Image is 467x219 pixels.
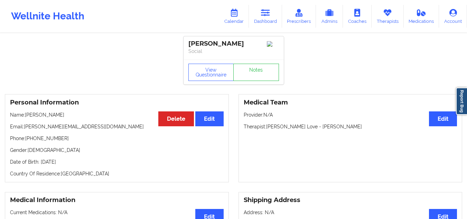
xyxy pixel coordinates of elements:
[244,111,457,118] p: Provider: N/A
[343,5,372,28] a: Coaches
[456,88,467,115] a: Report Bug
[10,196,224,204] h3: Medical Information
[10,158,224,165] p: Date of Birth: [DATE]
[244,99,457,107] h3: Medical Team
[158,111,194,126] button: Delete
[10,99,224,107] h3: Personal Information
[10,123,224,130] p: Email: [PERSON_NAME][EMAIL_ADDRESS][DOMAIN_NAME]
[10,147,224,154] p: Gender: [DEMOGRAPHIC_DATA]
[249,5,282,28] a: Dashboard
[10,209,224,216] p: Current Medications: N/A
[195,111,223,126] button: Edit
[188,48,279,55] p: Social
[219,5,249,28] a: Calendar
[10,111,224,118] p: Name: [PERSON_NAME]
[10,135,224,142] p: Phone: [PHONE_NUMBER]
[244,123,457,130] p: Therapist: [PERSON_NAME] Love - [PERSON_NAME]
[404,5,439,28] a: Medications
[233,64,279,81] a: Notes
[429,111,457,126] button: Edit
[267,41,279,47] img: Image%2Fplaceholer-image.png
[372,5,404,28] a: Therapists
[316,5,343,28] a: Admins
[244,209,457,216] p: Address: N/A
[188,64,234,81] button: View Questionnaire
[282,5,316,28] a: Prescribers
[188,40,279,48] div: [PERSON_NAME]
[244,196,457,204] h3: Shipping Address
[439,5,467,28] a: Account
[10,170,224,177] p: Country Of Residence: [GEOGRAPHIC_DATA]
